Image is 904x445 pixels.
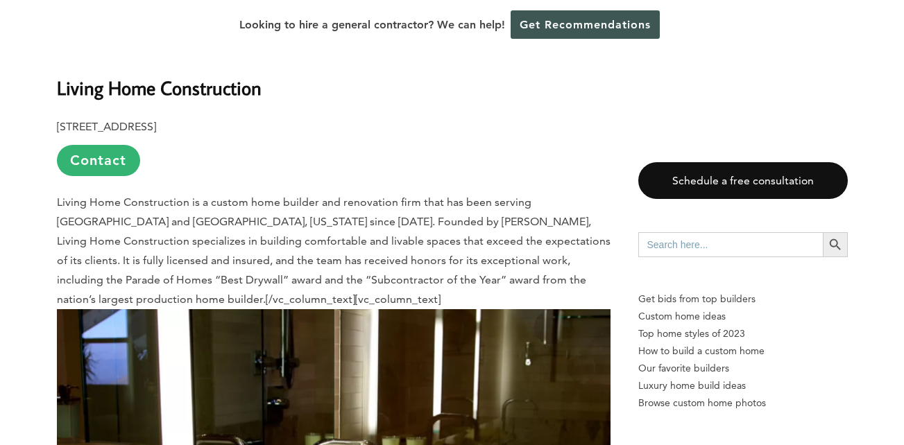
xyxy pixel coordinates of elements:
[57,145,140,176] a: Contact
[638,308,848,325] a: Custom home ideas
[57,120,156,133] b: [STREET_ADDRESS]
[638,232,823,257] input: Search here...
[638,394,848,412] a: Browse custom home photos
[638,377,848,394] a: Luxury home build ideas
[57,76,262,100] b: Living Home Construction
[638,342,848,360] a: How to build a custom home
[638,162,848,199] a: Schedule a free consultation
[638,360,848,377] a: Our favorite builders
[638,325,848,342] a: Top home styles of 2023
[57,195,611,306] span: Living Home Construction is a custom home builder and renovation firm that has been serving [GEOG...
[828,237,843,252] svg: Search
[511,10,660,39] a: Get Recommendations
[638,290,848,308] p: Get bids from top builders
